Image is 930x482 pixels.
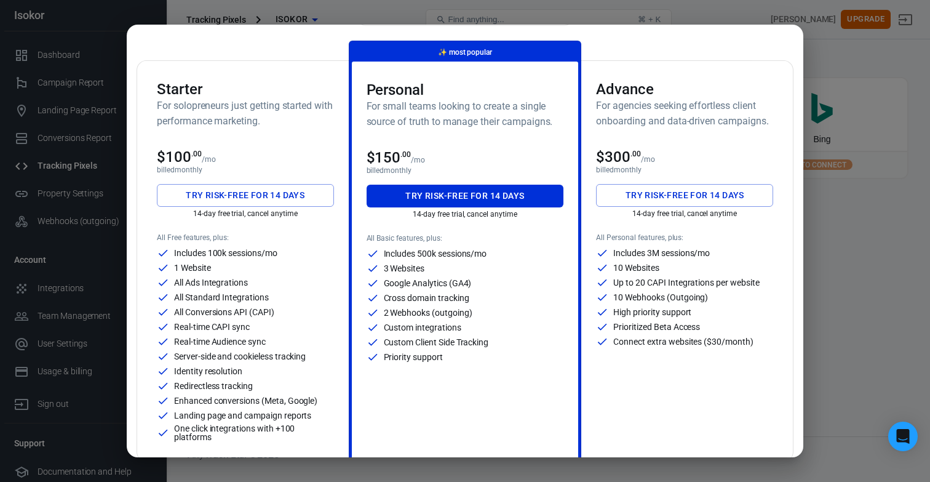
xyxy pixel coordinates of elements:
span: $300 [596,148,641,166]
p: Enhanced conversions (Meta, Google) [174,396,317,405]
p: Up to 20 CAPI Integrations per website [613,278,759,287]
h6: For agencies seeking effortless client onboarding and data-driven campaigns. [596,98,773,129]
p: All Standard Integrations [174,293,269,302]
p: 10 Webhooks (Outgoing) [613,293,708,302]
sup: .00 [191,150,202,158]
p: 14-day free trial, cancel anytime [157,209,334,218]
p: All Ads Integrations [174,278,248,287]
p: Real-time Audience sync [174,337,266,346]
p: Connect extra websites ($30/month) [613,337,753,346]
sup: .00 [400,150,411,159]
p: All Personal features, plus: [596,233,773,242]
p: Identity resolution [174,367,242,376]
p: billed monthly [367,166,564,175]
h6: For solopreneurs just getting started with performance marketing. [157,98,334,129]
p: High priority support [613,308,691,316]
h3: Starter [157,81,334,98]
p: Includes 500k sessions/mo [384,249,487,258]
span: $100 [157,148,202,166]
p: Custom integrations [384,323,461,332]
p: Custom Client Side Tracking [384,338,489,347]
p: Includes 100k sessions/mo [174,249,277,257]
button: Try risk-free for 14 days [367,185,564,207]
p: 1 Website [174,263,211,272]
span: magic [438,48,447,57]
p: Real-time CAPI sync [174,323,250,331]
h3: Personal [367,81,564,98]
button: Try risk-free for 14 days [157,184,334,207]
p: 2 Webhooks (outgoing) [384,308,472,317]
p: Includes 3M sessions/mo [613,249,710,257]
p: Landing page and campaign reports [174,411,311,420]
h3: Advance [596,81,773,98]
p: All Conversions API (CAPI) [174,308,274,316]
p: billed monthly [157,166,334,174]
p: billed monthly [596,166,773,174]
p: /mo [641,155,655,164]
p: Redirectless tracking [174,382,253,390]
p: 3 Websites [384,264,425,273]
p: Server-side and cookieless tracking [174,352,306,361]
span: $150 [367,149,411,166]
button: Try risk-free for 14 days [596,184,773,207]
p: All Free features, plus: [157,233,334,242]
p: 14-day free trial, cancel anytime [596,209,773,218]
p: 14-day free trial, cancel anytime [367,210,564,219]
div: Open Intercom Messenger [888,422,918,451]
h6: For small teams looking to create a single source of truth to manage their campaigns. [367,98,564,129]
p: most popular [438,46,492,59]
sup: .00 [630,150,641,158]
p: /mo [411,156,425,164]
p: One click integrations with +100 platforms [174,424,334,441]
p: Prioritized Beta Access [613,323,700,331]
p: Cross domain tracking [384,294,469,302]
p: /mo [202,155,216,164]
p: Google Analytics (GA4) [384,279,472,287]
p: Priority support [384,353,443,361]
p: All Basic features, plus: [367,234,564,243]
p: 10 Websites [613,263,659,272]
